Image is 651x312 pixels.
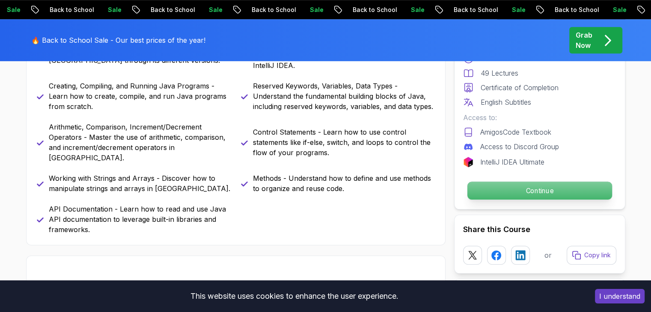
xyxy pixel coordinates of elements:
[101,6,128,14] p: Sale
[43,6,101,14] p: Back to School
[595,289,645,303] button: Accept cookies
[576,30,592,50] p: Grab Now
[480,141,559,152] p: Access to Discord Group
[346,6,404,14] p: Back to School
[303,6,330,14] p: Sale
[481,82,559,93] p: Certificate of Completion
[544,250,552,260] p: or
[447,6,505,14] p: Back to School
[253,173,435,194] p: Methods - Understand how to define and use methods to organize and reuse code.
[584,251,611,259] p: Copy link
[49,173,231,194] p: Working with Strings and Arrays - Discover how to manipulate strings and arrays in [GEOGRAPHIC_DA...
[548,6,606,14] p: Back to School
[463,224,616,235] h2: Share this Course
[202,6,229,14] p: Sale
[404,6,431,14] p: Sale
[49,81,231,112] p: Creating, Compiling, and Running Java Programs - Learn how to create, compile, and run Java progr...
[6,287,582,306] div: This website uses cookies to enhance the user experience.
[253,127,435,158] p: Control Statements - Learn how to use control statements like if-else, switch, and loops to contr...
[467,182,612,200] p: Continue
[49,122,231,163] p: Arithmetic, Comparison, Increment/Decrement Operators - Master the use of arithmetic, comparison,...
[463,157,473,167] img: jetbrains logo
[31,35,205,45] p: 🔥 Back to School Sale - Our best prices of the year!
[245,6,303,14] p: Back to School
[467,181,612,200] button: Continue
[481,97,531,107] p: English Subtitles
[253,81,435,112] p: Reserved Keywords, Variables, Data Types - Understand the fundamental building blocks of Java, in...
[480,157,544,167] p: IntelliJ IDEA Ultimate
[49,204,231,235] p: API Documentation - Learn how to read and use Java API documentation to leverage built-in librari...
[463,112,616,123] p: Access to:
[505,6,532,14] p: Sale
[480,127,551,137] p: AmigosCode Textbook
[481,68,518,78] p: 49 Lectures
[606,6,633,14] p: Sale
[144,6,202,14] p: Back to School
[567,246,616,265] button: Copy link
